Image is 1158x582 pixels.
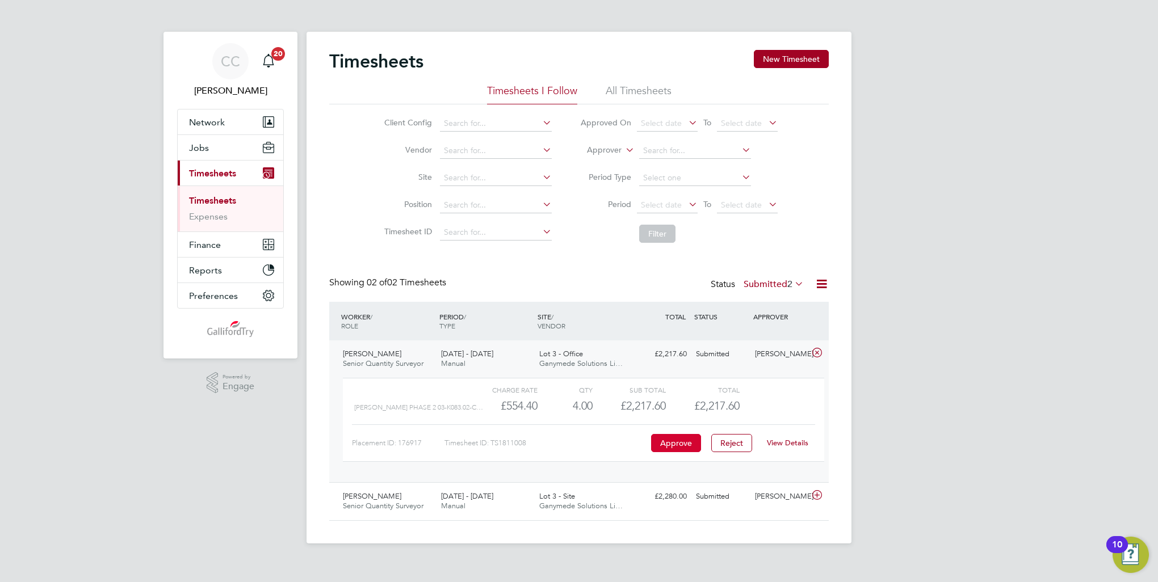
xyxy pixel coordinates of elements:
span: Ganymede Solutions Li… [539,501,623,511]
span: Lot 3 - Site [539,491,575,501]
span: VENDOR [538,321,565,330]
span: [DATE] - [DATE] [441,349,493,359]
div: APPROVER [750,306,809,327]
span: 2 [787,279,792,290]
div: Status [711,277,806,293]
button: Approve [651,434,701,452]
span: Select date [641,200,682,210]
a: View Details [767,438,808,448]
a: Go to home page [177,320,284,338]
div: Submitted [691,345,750,364]
input: Search for... [440,116,552,132]
span: Select date [721,200,762,210]
a: 20 [257,43,280,79]
span: Senior Quantity Surveyor [343,501,423,511]
span: ROLE [341,321,358,330]
label: Approver [570,145,622,156]
div: Timesheets [178,185,283,231]
nav: Main navigation [163,32,297,359]
a: Powered byEngage [207,372,255,394]
span: 02 Timesheets [367,277,446,288]
label: Site [381,172,432,182]
span: TOTAL [665,312,686,321]
button: Reject [711,434,752,452]
span: Select date [641,118,682,128]
span: Powered by [223,372,254,382]
div: £2,280.00 [632,487,691,506]
div: Sub Total [593,383,666,397]
button: Jobs [178,135,283,160]
div: Submitted [691,487,750,506]
span: [PERSON_NAME] Phase 2 03-K083.02-C… [354,403,483,411]
div: 4.00 [538,397,593,415]
span: CC [221,54,240,69]
input: Search for... [440,197,552,213]
a: Timesheets [189,195,236,206]
div: QTY [538,383,593,397]
span: £2,217.60 [694,399,740,412]
span: Senior Quantity Surveyor [343,359,423,368]
span: Preferences [189,290,238,301]
img: gallifordtry-logo-retina.png [207,320,254,338]
input: Search for... [639,143,751,159]
button: Open Resource Center, 10 new notifications [1113,537,1149,573]
span: Select date [721,118,762,128]
label: Period [580,199,631,209]
span: Ganymede Solutions Li… [539,359,623,368]
span: / [551,312,553,321]
span: 02 of [367,277,387,288]
div: Timesheet ID: TS1811008 [444,434,648,452]
span: To [700,197,715,212]
button: Finance [178,232,283,257]
span: Reports [189,265,222,276]
li: All Timesheets [606,84,672,104]
span: Finance [189,239,221,250]
div: Showing [329,277,448,289]
div: STATUS [691,306,750,327]
div: 10 [1112,545,1122,559]
label: Period Type [580,172,631,182]
div: [PERSON_NAME] [750,345,809,364]
label: Client Config [381,117,432,128]
span: 20 [271,47,285,61]
div: WORKER [338,306,437,336]
label: Vendor [381,145,432,155]
div: £2,217.60 [593,397,666,415]
span: Chris Carty [177,84,284,98]
div: SITE [535,306,633,336]
span: Jobs [189,142,209,153]
button: Preferences [178,283,283,308]
div: PERIOD [437,306,535,336]
div: [PERSON_NAME] [750,487,809,506]
span: Engage [223,382,254,391]
label: Submitted [744,279,804,290]
span: Manual [441,359,465,368]
span: / [464,312,466,321]
input: Select one [639,170,751,186]
input: Search for... [440,170,552,186]
input: Search for... [440,143,552,159]
span: Manual [441,501,465,511]
span: TYPE [439,321,455,330]
div: Total [666,383,739,397]
div: Charge rate [464,383,538,397]
label: Timesheet ID [381,226,432,237]
li: Timesheets I Follow [487,84,577,104]
span: [PERSON_NAME] [343,491,401,501]
button: Reports [178,258,283,282]
a: Expenses [189,211,228,222]
span: [DATE] - [DATE] [441,491,493,501]
button: Timesheets [178,161,283,185]
input: Search for... [440,225,552,241]
span: / [370,312,372,321]
a: CC[PERSON_NAME] [177,43,284,98]
label: Position [381,199,432,209]
div: £2,217.60 [632,345,691,364]
h2: Timesheets [329,50,423,73]
div: £554.40 [464,397,538,415]
button: New Timesheet [754,50,829,68]
span: Timesheets [189,168,236,179]
span: [PERSON_NAME] [343,349,401,359]
span: Network [189,117,225,128]
div: Placement ID: 176917 [352,434,444,452]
